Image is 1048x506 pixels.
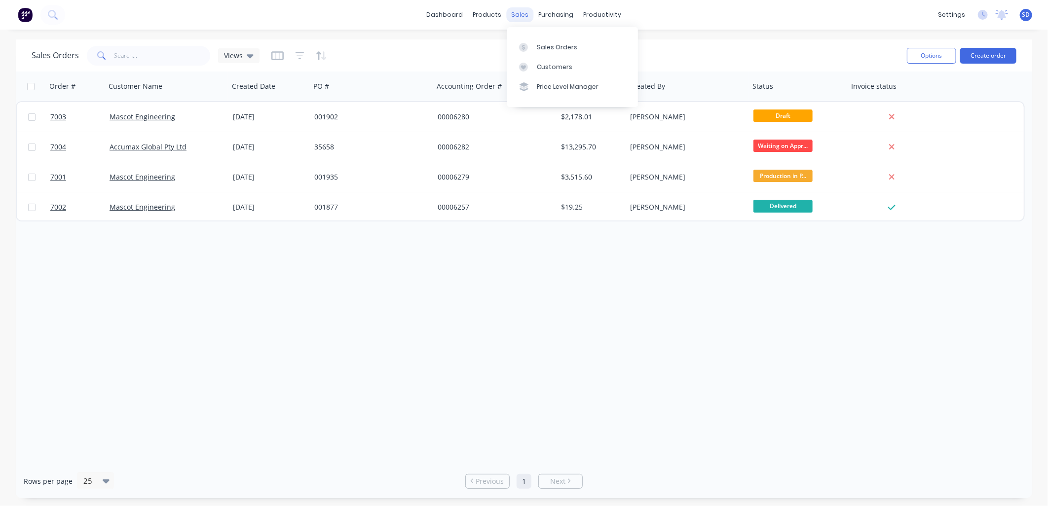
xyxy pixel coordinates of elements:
div: productivity [579,7,627,22]
span: Delivered [753,200,813,212]
div: Order # [49,81,75,91]
div: [DATE] [233,172,306,182]
a: Accumax Global Pty Ltd [110,142,187,151]
div: 00006279 [438,172,547,182]
a: dashboard [422,7,468,22]
img: Factory [18,7,33,22]
div: products [468,7,507,22]
div: Status [752,81,773,91]
a: Customers [507,57,638,77]
button: Create order [960,48,1016,64]
div: purchasing [534,7,579,22]
span: Previous [476,476,504,486]
div: 001902 [314,112,424,122]
a: Mascot Engineering [110,172,175,181]
a: 7003 [50,102,110,132]
div: Sales Orders [537,43,577,52]
div: 00006282 [438,142,547,152]
a: 7001 [50,162,110,192]
button: Options [907,48,956,64]
span: Views [224,50,243,61]
div: 00006280 [438,112,547,122]
ul: Pagination [461,474,587,489]
div: 35658 [314,142,424,152]
span: Rows per page [24,476,73,486]
div: settings [933,7,970,22]
div: 001877 [314,202,424,212]
a: Previous page [466,476,509,486]
a: Price Level Manager [507,77,638,97]
a: Next page [539,476,582,486]
a: Page 1 is your current page [517,474,531,489]
a: Mascot Engineering [110,112,175,121]
a: 7004 [50,132,110,162]
div: [PERSON_NAME] [630,172,740,182]
div: 00006257 [438,202,547,212]
div: [PERSON_NAME] [630,142,740,152]
span: Production in P... [753,170,813,182]
div: [DATE] [233,112,306,122]
div: Created Date [232,81,275,91]
a: Mascot Engineering [110,202,175,212]
span: 7002 [50,202,66,212]
input: Search... [114,46,211,66]
div: 001935 [314,172,424,182]
a: 7002 [50,192,110,222]
div: Invoice status [851,81,897,91]
div: $3,515.60 [561,172,619,182]
div: Created By [629,81,665,91]
div: Customer Name [109,81,162,91]
div: Accounting Order # [437,81,502,91]
div: $13,295.70 [561,142,619,152]
div: $19.25 [561,202,619,212]
span: Next [550,476,565,486]
div: $2,178.01 [561,112,619,122]
span: 7003 [50,112,66,122]
span: Waiting on Appr... [753,140,813,152]
span: 7001 [50,172,66,182]
span: Draft [753,109,813,122]
div: Customers [537,63,572,72]
h1: Sales Orders [32,51,79,60]
span: 7004 [50,142,66,152]
a: Sales Orders [507,37,638,57]
div: PO # [313,81,329,91]
div: [DATE] [233,142,306,152]
div: [PERSON_NAME] [630,202,740,212]
div: [DATE] [233,202,306,212]
div: Price Level Manager [537,82,599,91]
div: sales [507,7,534,22]
div: [PERSON_NAME] [630,112,740,122]
span: SD [1022,10,1030,19]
